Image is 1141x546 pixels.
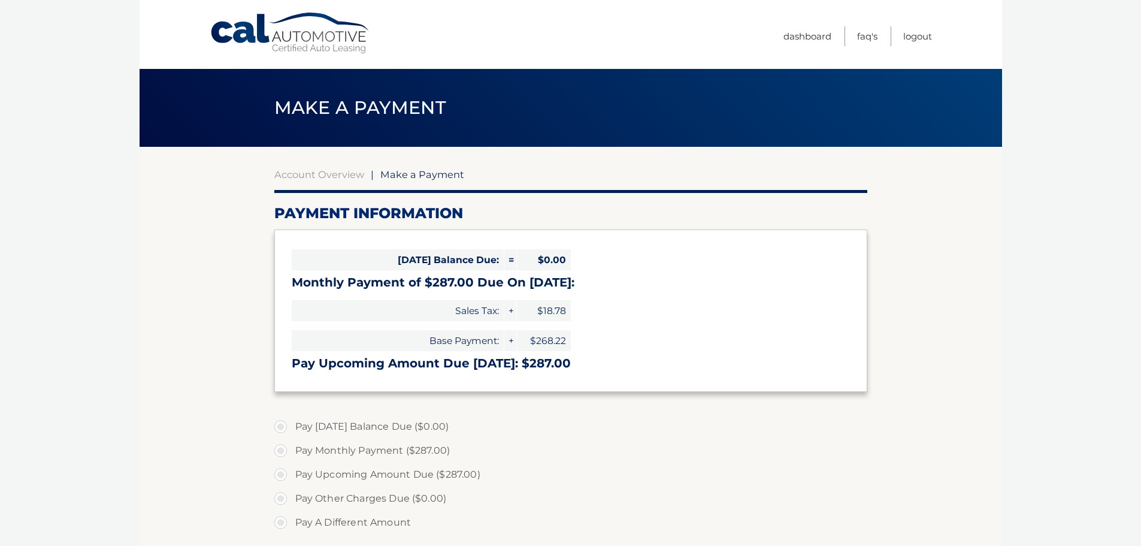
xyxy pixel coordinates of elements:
[517,249,571,270] span: $0.00
[783,26,831,46] a: Dashboard
[210,12,371,55] a: Cal Automotive
[517,300,571,321] span: $18.78
[274,204,867,222] h2: Payment Information
[292,249,504,270] span: [DATE] Balance Due:
[274,415,867,439] label: Pay [DATE] Balance Due ($0.00)
[380,168,464,180] span: Make a Payment
[274,487,867,511] label: Pay Other Charges Due ($0.00)
[274,96,446,119] span: Make a Payment
[274,511,867,535] label: Pay A Different Amount
[504,300,516,321] span: +
[857,26,877,46] a: FAQ's
[504,330,516,351] span: +
[274,439,867,463] label: Pay Monthly Payment ($287.00)
[292,330,504,351] span: Base Payment:
[292,275,850,290] h3: Monthly Payment of $287.00 Due On [DATE]:
[292,356,850,371] h3: Pay Upcoming Amount Due [DATE]: $287.00
[517,330,571,351] span: $268.22
[903,26,932,46] a: Logout
[274,463,867,487] label: Pay Upcoming Amount Due ($287.00)
[371,168,374,180] span: |
[292,300,504,321] span: Sales Tax:
[504,249,516,270] span: =
[274,168,364,180] a: Account Overview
